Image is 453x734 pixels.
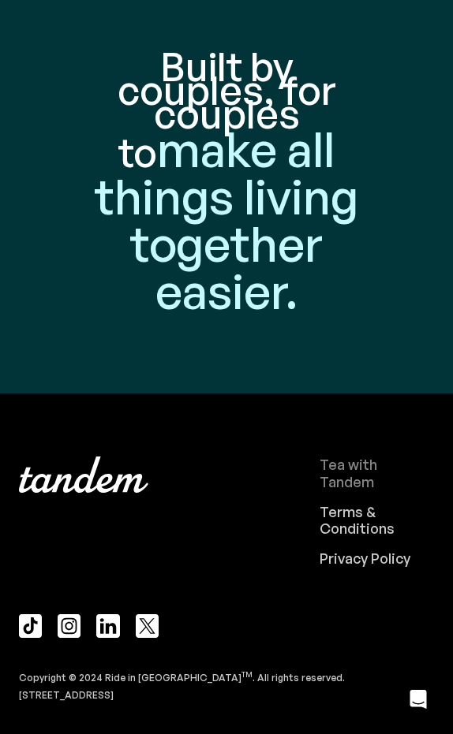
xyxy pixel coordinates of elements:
[399,680,437,718] iframe: Intercom live chat
[320,550,410,568] div: Privacy Policy
[320,504,434,538] a: Terms & Conditions
[95,119,358,320] span: make all things living together easier.
[19,669,434,705] div: Copyright © 2024 Ride in [GEOGRAPHIC_DATA] . All rights reserved. [STREET_ADDRESS]
[320,550,434,568] a: Privacy Policy
[320,456,434,490] a: Tea with Tandem
[241,670,253,679] sup: TM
